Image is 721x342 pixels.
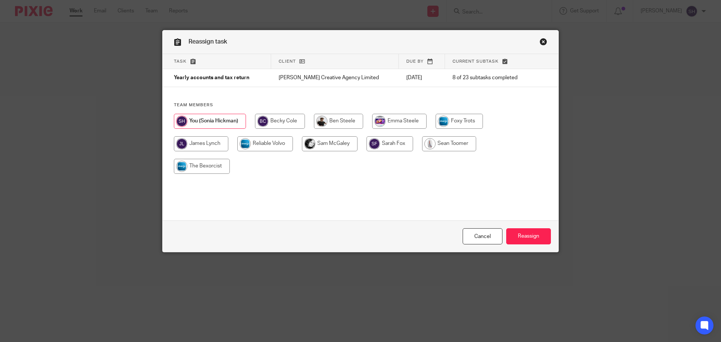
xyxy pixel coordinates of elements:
span: Current subtask [453,59,499,63]
input: Reassign [506,228,551,244]
span: Reassign task [189,39,227,45]
span: Client [279,59,296,63]
span: Task [174,59,187,63]
span: Yearly accounts and tax return [174,75,249,81]
span: Due by [406,59,424,63]
p: [PERSON_NAME] Creative Agency Limited [279,74,391,81]
h4: Team members [174,102,547,108]
td: 8 of 23 subtasks completed [445,69,534,87]
a: Close this dialog window [540,38,547,48]
a: Close this dialog window [463,228,502,244]
p: [DATE] [406,74,437,81]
